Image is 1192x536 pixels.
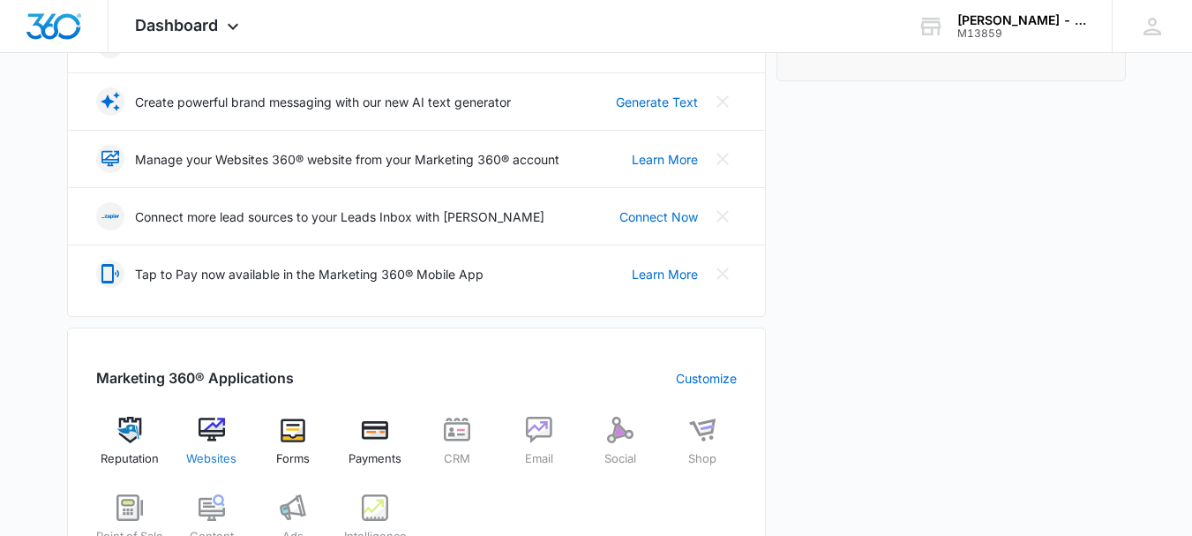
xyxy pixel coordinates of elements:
[688,450,716,468] span: Shop
[708,87,737,116] button: Close
[957,27,1086,40] div: account id
[505,417,573,480] a: Email
[424,417,491,480] a: CRM
[708,260,737,288] button: Close
[135,93,511,111] p: Create powerful brand messaging with our new AI text generator
[186,450,236,468] span: Websites
[96,367,294,389] h2: Marketing 360® Applications
[957,13,1086,27] div: account name
[135,265,484,283] p: Tap to Pay now available in the Marketing 360® Mobile App
[341,417,409,480] a: Payments
[708,145,737,173] button: Close
[708,202,737,230] button: Close
[135,208,544,226] p: Connect more lead sources to your Leads Inbox with [PERSON_NAME]
[276,450,310,468] span: Forms
[96,417,164,480] a: Reputation
[669,417,737,480] a: Shop
[101,450,159,468] span: Reputation
[135,150,559,169] p: Manage your Websites 360® website from your Marketing 360® account
[135,16,218,34] span: Dashboard
[444,450,470,468] span: CRM
[616,93,698,111] a: Generate Text
[587,417,655,480] a: Social
[525,450,553,468] span: Email
[604,450,636,468] span: Social
[177,417,245,480] a: Websites
[349,450,401,468] span: Payments
[676,369,737,388] a: Customize
[619,208,698,226] a: Connect Now
[632,265,698,283] a: Learn More
[632,150,698,169] a: Learn More
[259,417,327,480] a: Forms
